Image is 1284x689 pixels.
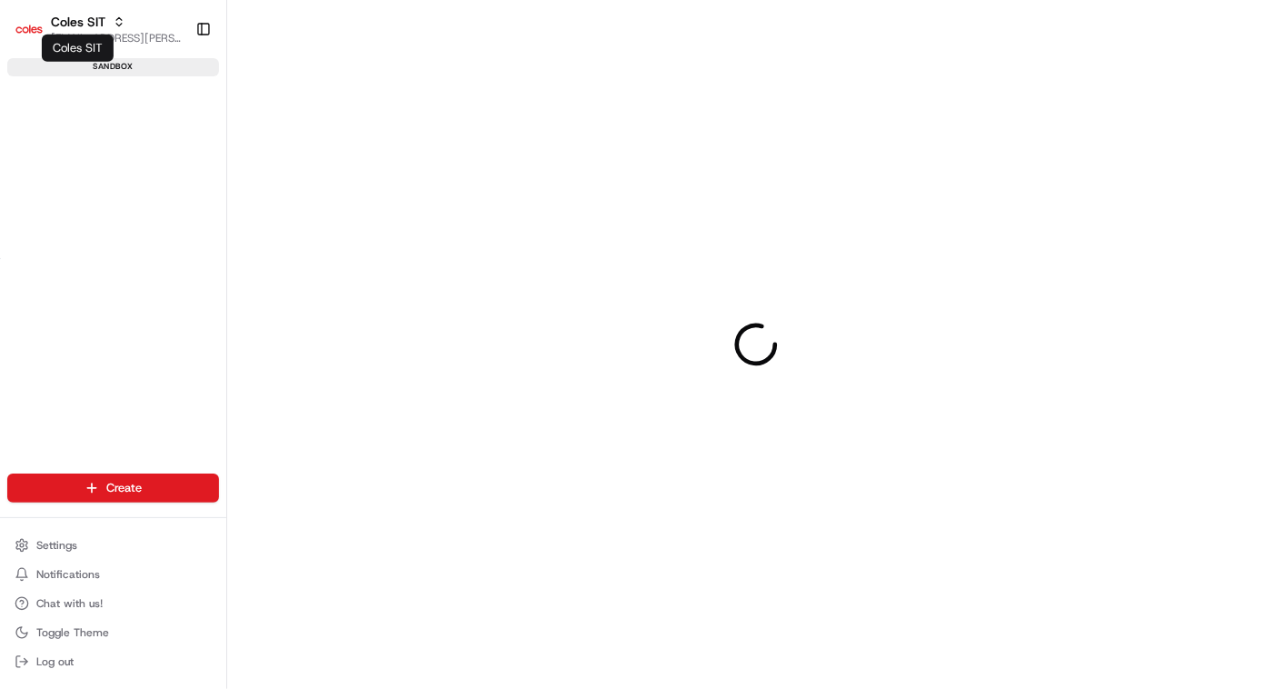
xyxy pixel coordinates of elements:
[51,31,181,45] button: [EMAIL_ADDRESS][PERSON_NAME][PERSON_NAME][DOMAIN_NAME]
[42,35,114,62] div: Coles SIT
[36,654,74,669] span: Log out
[36,625,109,640] span: Toggle Theme
[106,480,142,496] span: Create
[7,649,219,674] button: Log out
[18,17,55,54] img: Nash
[154,265,168,279] div: 💻
[18,173,51,205] img: 1736555255976-a54dd68f-1ca7-489b-9aae-adbdc363a1c4
[7,591,219,616] button: Chat with us!
[128,306,220,321] a: Powered byPylon
[62,173,298,191] div: Start new chat
[11,255,146,288] a: 📗Knowledge Base
[36,567,100,582] span: Notifications
[7,533,219,558] button: Settings
[47,116,300,135] input: Clear
[36,263,139,281] span: Knowledge Base
[15,15,44,44] img: Coles SIT
[51,13,105,31] button: Coles SIT
[18,265,33,279] div: 📗
[18,72,331,101] p: Welcome 👋
[172,263,292,281] span: API Documentation
[36,538,77,553] span: Settings
[7,620,219,645] button: Toggle Theme
[309,178,331,200] button: Start new chat
[7,58,219,76] div: sandbox
[7,474,219,503] button: Create
[7,562,219,587] button: Notifications
[146,255,299,288] a: 💻API Documentation
[62,191,230,205] div: We're available if you need us!
[181,307,220,321] span: Pylon
[7,7,188,51] button: Coles SITColes SIT[EMAIL_ADDRESS][PERSON_NAME][PERSON_NAME][DOMAIN_NAME]
[36,596,103,611] span: Chat with us!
